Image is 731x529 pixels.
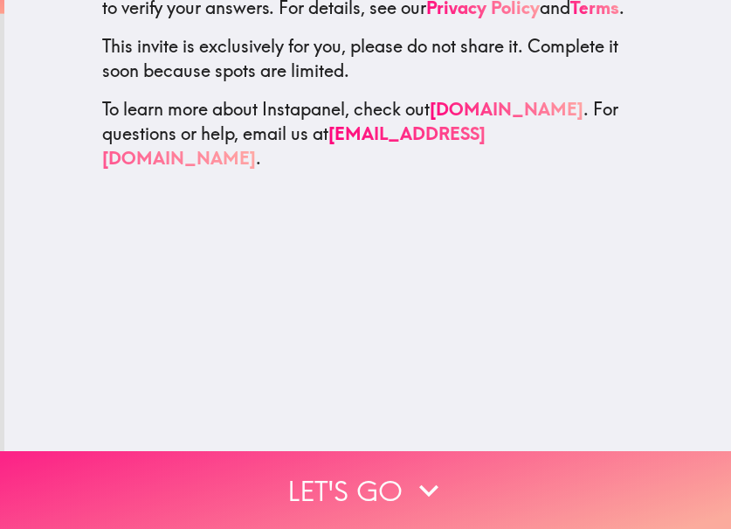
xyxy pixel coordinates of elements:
p: This invite is exclusively for you, please do not share it. Complete it soon because spots are li... [102,34,633,83]
a: [EMAIL_ADDRESS][DOMAIN_NAME] [102,122,486,169]
a: [DOMAIN_NAME] [430,98,583,120]
p: To learn more about Instapanel, check out . For questions or help, email us at . [102,97,633,171]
